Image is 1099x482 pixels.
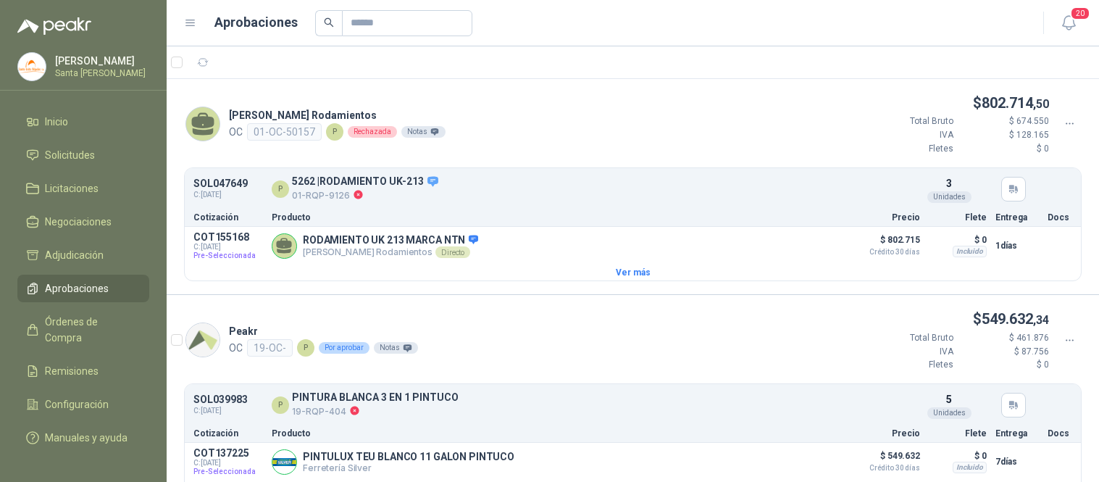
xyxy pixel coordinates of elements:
p: RODAMIENTO UK 213 MARCA NTN [303,234,478,247]
p: SOL039983 [193,394,263,405]
a: Negociaciones [17,208,149,236]
span: C: [DATE] [193,405,263,417]
div: Unidades [927,407,971,419]
p: $ 87.756 [962,345,1049,359]
p: $ 0 [929,231,987,249]
p: 1 días [995,237,1039,254]
p: Docs [1048,429,1072,438]
p: [PERSON_NAME] Rodamientos [229,107,450,123]
img: Logo peakr [17,17,91,35]
div: Notas [374,342,418,354]
span: Pre-Seleccionada [193,252,263,260]
div: Incluido [953,462,987,473]
div: Por aprobar [319,342,369,354]
p: Entrega [995,429,1039,438]
p: $ 0 [962,358,1049,372]
p: IVA [866,345,953,359]
p: [PERSON_NAME] Rodamientos [303,246,478,258]
p: $ [866,308,1049,331]
a: Configuración [17,391,149,418]
p: OC [229,340,243,356]
p: $ 549.632 [848,447,920,472]
p: OC [229,124,243,140]
p: $ 0 [962,142,1049,156]
span: C: [DATE] [193,189,263,201]
p: 7 días [995,453,1039,470]
p: $ 0 [929,447,987,465]
p: PINTULUX TEU BLANCO 11 GALON PINTUCO [303,451,514,462]
button: Ver más [185,265,1081,281]
a: Remisiones [17,357,149,385]
a: Adjudicación [17,241,149,269]
span: search [324,17,334,28]
p: Precio [848,213,920,222]
p: PINTURA BLANCA 3 EN 1 PINTUCO [292,392,459,403]
div: P [297,339,314,357]
span: Inicio [45,114,68,130]
p: 5 [946,391,952,407]
p: Fletes [866,358,953,372]
img: Company Logo [18,53,46,80]
a: Solicitudes [17,141,149,169]
p: $ 461.876 [962,331,1049,345]
a: Manuales y ayuda [17,424,149,452]
p: 19-RQP-404 [292,404,459,419]
p: Precio [848,429,920,438]
p: $ [866,92,1049,115]
p: COT155168 [193,231,263,243]
span: C: [DATE] [193,459,263,468]
p: IVA [866,128,953,142]
span: Crédito 30 días [848,249,920,256]
p: Producto [272,429,839,438]
span: ,34 [1033,313,1049,327]
span: Licitaciones [45,180,99,196]
span: Órdenes de Compra [45,314,135,346]
p: Entrega [995,213,1039,222]
div: Rechazada [348,126,397,138]
span: Negociaciones [45,214,112,230]
p: SOL047649 [193,178,263,189]
span: Adjudicación [45,247,104,263]
div: Unidades [927,191,971,203]
span: Configuración [45,396,109,412]
a: Aprobaciones [17,275,149,302]
p: $ 802.715 [848,231,920,256]
p: Fletes [866,142,953,156]
p: 01-RQP-9126 [292,188,440,203]
p: Santa [PERSON_NAME] [55,69,146,78]
p: [PERSON_NAME] [55,56,146,66]
p: Producto [272,213,839,222]
div: Directo [435,246,470,258]
p: Docs [1048,213,1072,222]
span: Solicitudes [45,147,95,163]
p: $ 674.550 [962,115,1049,128]
a: Órdenes de Compra [17,308,149,352]
p: Flete [929,213,987,222]
img: Company Logo [186,323,220,357]
span: Crédito 30 días [848,465,920,472]
span: 549.632 [982,310,1049,328]
span: Aprobaciones [45,281,109,296]
div: P [272,180,289,198]
p: Peakr [229,323,422,339]
span: Pre-Seleccionada [193,468,263,476]
button: 20 [1056,10,1082,36]
p: 5262 | RODAMIENTO UK-213 [292,175,440,188]
p: 3 [946,175,952,191]
span: 802.714 [982,94,1049,112]
p: Total Bruto [866,115,953,128]
img: Company Logo [272,450,296,474]
div: P [326,123,343,141]
div: Incluido [953,246,987,257]
p: Cotización [193,213,263,222]
p: Total Bruto [866,331,953,345]
a: Inicio [17,108,149,136]
span: 20 [1070,7,1090,20]
span: C: [DATE] [193,243,263,252]
div: Notas [401,126,446,138]
div: 19-OC- [247,339,293,357]
p: Ferretería Silver [303,462,514,473]
div: P [272,396,289,414]
div: 01-OC-50157 [247,123,322,141]
span: Remisiones [45,363,99,379]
